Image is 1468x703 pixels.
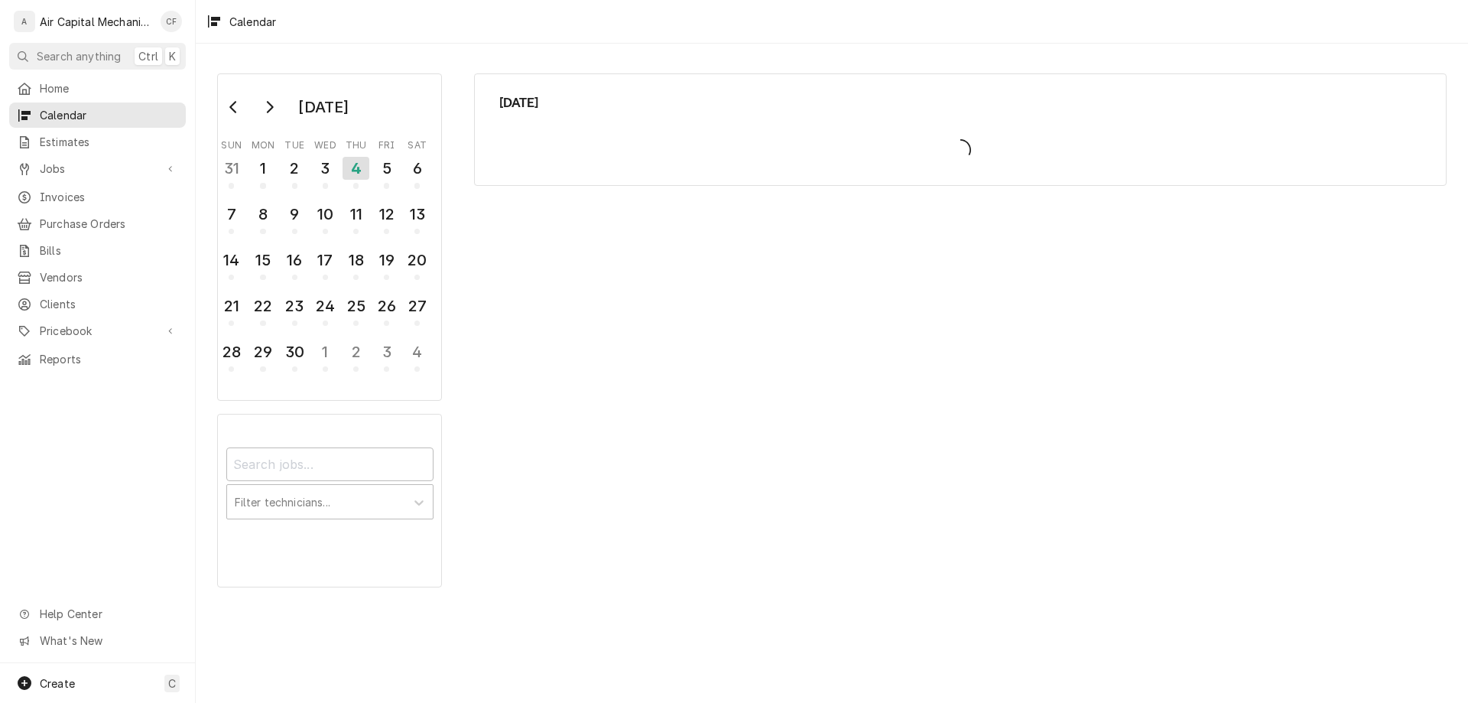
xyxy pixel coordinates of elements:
span: Jobs [40,161,155,177]
div: 3 [375,340,398,363]
a: Home [9,76,186,101]
div: 27 [405,295,429,317]
a: Go to Jobs [9,156,186,181]
th: Tuesday [279,134,310,152]
div: 1 [313,340,337,363]
div: 1 [251,157,274,180]
a: Estimates [9,129,186,155]
a: Vendors [9,265,186,290]
a: Clients [9,291,186,317]
button: Search anythingCtrlK [9,43,186,70]
th: Friday [372,134,402,152]
div: 25 [344,295,368,317]
div: 26 [375,295,398,317]
a: Reports [9,347,186,372]
div: Charles Faure's Avatar [161,11,182,32]
div: 2 [344,340,368,363]
input: Search jobs... [226,448,434,481]
span: Clients [40,296,178,312]
button: Go to previous month [219,95,249,119]
div: 17 [313,249,337,272]
div: 5 [375,157,398,180]
button: Go to next month [254,95,284,119]
span: Pricebook [40,323,155,339]
div: Calendar Calendar [474,73,1447,186]
div: 23 [283,295,307,317]
span: Calendar [40,107,178,123]
a: Calendar [9,103,186,128]
div: 24 [313,295,337,317]
div: 2 [283,157,307,180]
th: Wednesday [310,134,340,152]
span: K [169,48,176,64]
th: Sunday [216,134,247,152]
div: 11 [344,203,368,226]
div: 6 [405,157,429,180]
div: Calendar Filters [217,414,442,587]
span: Estimates [40,134,178,150]
div: Calendar Filters [226,434,434,535]
span: Home [40,80,178,96]
div: 4 [343,157,369,180]
span: Create [40,677,75,690]
div: CF [161,11,182,32]
div: 4 [405,340,429,363]
span: Ctrl [138,48,158,64]
div: 19 [375,249,398,272]
div: 14 [219,249,243,272]
div: 8 [251,203,274,226]
div: 16 [283,249,307,272]
a: Bills [9,238,186,263]
div: 30 [283,340,307,363]
div: 9 [283,203,307,226]
div: 31 [219,157,243,180]
a: Go to Help Center [9,601,186,627]
div: 20 [405,249,429,272]
div: A [14,11,35,32]
span: Vendors [40,269,178,285]
th: Monday [247,134,279,152]
th: Saturday [402,134,433,152]
div: 3 [313,157,337,180]
span: Bills [40,242,178,259]
a: Purchase Orders [9,211,186,236]
div: Air Capital Mechanical [40,14,152,30]
span: C [168,675,176,692]
a: Invoices [9,184,186,210]
span: Reports [40,351,178,367]
div: 15 [251,249,274,272]
span: Invoices [40,189,178,205]
div: 29 [251,340,274,363]
a: Go to Pricebook [9,318,186,343]
div: 21 [219,295,243,317]
div: Calendar Day Picker [217,73,442,401]
div: 12 [375,203,398,226]
div: 10 [313,203,337,226]
th: Thursday [341,134,372,152]
span: Purchase Orders [40,216,178,232]
div: 13 [405,203,429,226]
span: Loading... [499,134,1422,166]
span: [DATE] [499,93,1422,112]
div: 7 [219,203,243,226]
a: Go to What's New [9,628,186,653]
div: 18 [344,249,368,272]
div: 28 [219,340,243,363]
div: [DATE] [293,94,354,120]
span: Search anything [37,48,121,64]
span: Help Center [40,606,177,622]
span: What's New [40,633,177,649]
div: 22 [251,295,274,317]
